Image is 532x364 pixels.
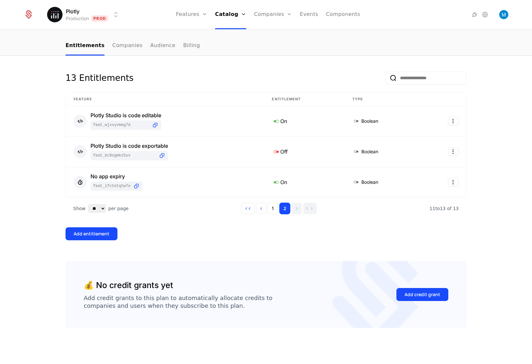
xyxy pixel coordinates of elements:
span: feat_bc9SgmKZ5ux [93,153,156,158]
div: 💰 No credit grants yet [84,279,173,292]
div: On [272,117,336,125]
span: feat_WJXxyvMeG7D [93,122,149,128]
button: Select action [448,117,458,125]
a: Billing [183,36,200,56]
div: Add credit grants to this plan to automatically allocate credits to companies and users when they... [84,294,272,310]
nav: Main [66,36,466,56]
th: Entitlement [264,93,344,106]
div: Off [272,147,336,156]
a: Companies [112,36,142,56]
span: 11 to 13 of [429,206,453,211]
a: Integrations [471,11,478,19]
button: Select action [448,178,458,186]
a: Settings [481,11,489,19]
span: Boolean [361,148,378,155]
div: Production [66,15,89,22]
button: Go to first page [241,203,255,214]
ul: Choose Sub Page [66,36,200,56]
button: Go to page 1 [268,203,278,214]
img: Plotly [47,7,63,22]
button: Select action [448,147,458,156]
div: Plotly Studio is code exportable [91,143,168,148]
div: No app expiry [91,174,142,179]
div: Plotly Studio is code editable [91,113,161,118]
span: Boolean [361,118,378,124]
div: Page navigation [241,203,317,214]
img: Matthew Brown [499,10,508,19]
div: Add entitlement [74,231,109,237]
th: Type [345,93,419,106]
button: Add credit grant [396,288,448,301]
a: Entitlements [66,36,104,56]
button: Add entitlement [66,227,117,240]
a: Audience [150,36,175,56]
span: 13 [429,206,459,211]
button: Go to last page [303,203,317,214]
div: On [272,178,336,186]
span: Prod [91,15,108,22]
button: Select environment [49,7,120,22]
button: Go to page 2 [279,203,290,214]
div: 13 Entitlements [66,71,134,84]
th: Feature [66,93,264,106]
div: Table pagination [66,197,466,220]
select: Select page size [88,204,106,213]
button: Go to previous page [256,203,266,214]
span: Boolean [361,179,378,185]
span: Show [73,205,86,212]
span: feat_ifcTeTqTw7o [93,183,130,189]
span: per page [108,205,129,212]
button: Go to next page [292,203,302,214]
div: Add credit grant [405,291,440,298]
span: Plotly [66,7,79,15]
button: Open user button [499,10,508,19]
